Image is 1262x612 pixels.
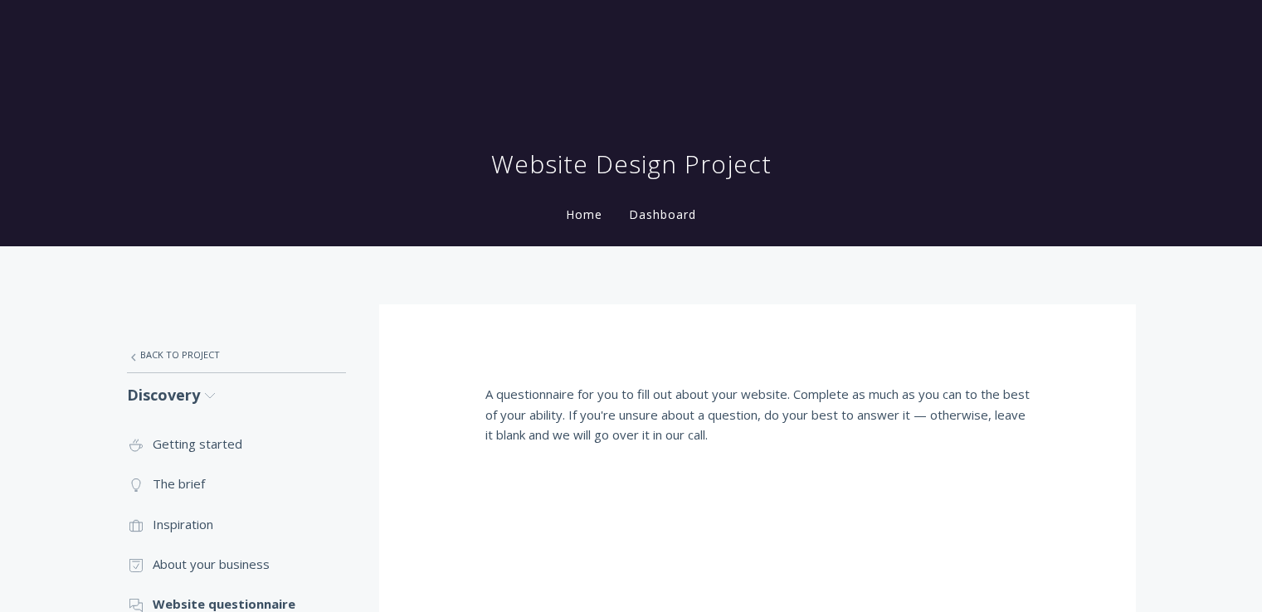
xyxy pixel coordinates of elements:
[485,384,1030,444] p: A questionnaire for you to fill out about your website. Complete as much as you can to the best o...
[127,338,346,372] a: Back to Project
[127,544,346,584] a: About your business
[127,464,346,503] a: The brief
[491,148,772,181] h1: Website Design Project
[127,373,346,417] a: Discovery
[127,504,346,544] a: Inspiration
[626,206,699,222] a: Dashboard
[563,206,606,222] a: Home
[127,424,346,464] a: Getting started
